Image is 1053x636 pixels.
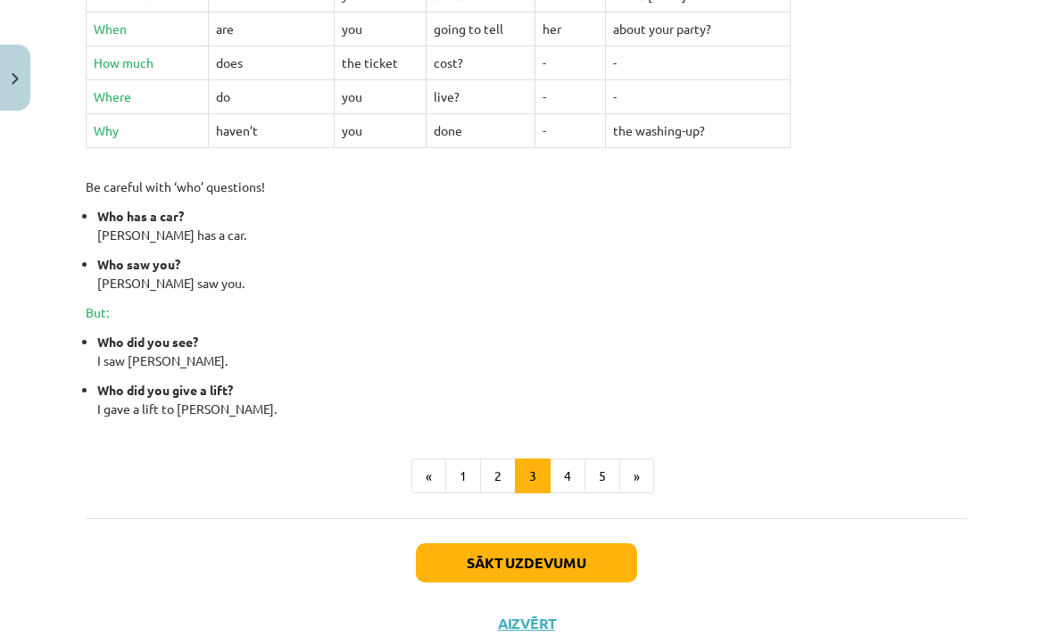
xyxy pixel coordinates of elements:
td: do [208,79,335,113]
p: I gave a lift to [PERSON_NAME]. [97,381,967,418]
p: [PERSON_NAME] saw you. [97,255,967,293]
button: » [619,458,654,494]
td: the washing-up? [606,113,791,147]
button: « [411,458,446,494]
button: 2 [480,458,516,494]
td: - [606,79,791,113]
button: 1 [445,458,481,494]
td: haven’t [208,113,335,147]
button: 3 [515,458,551,494]
p: Be careful with ‘who’ questions! [86,178,967,196]
td: you [335,113,427,147]
button: 5 [585,458,620,494]
td: cost? [427,45,535,79]
td: - [535,45,606,79]
td: are [208,12,335,45]
strong: Who did you see? [97,334,198,350]
td: done [427,113,535,147]
nav: Page navigation example [86,458,967,494]
span: But: [86,304,109,320]
td: about your party? [606,12,791,45]
strong: Who saw you? [97,256,180,272]
span: How much [94,54,153,70]
p: I saw [PERSON_NAME]. [97,333,967,370]
button: Sākt uzdevumu [416,543,637,582]
td: her [535,12,606,45]
td: does [208,45,335,79]
span: When [94,21,127,37]
td: you [335,12,427,45]
td: you [335,79,427,113]
td: going to tell [427,12,535,45]
img: icon-close-lesson-0947bae3869378f0d4975bcd49f059093ad1ed9edebbc8119c70593378902aed.svg [12,73,19,85]
button: 4 [550,458,585,494]
td: live? [427,79,535,113]
button: Aizvērt [493,615,560,632]
strong: Who did you give a lift? [97,382,233,398]
td: - [535,79,606,113]
td: - [606,45,791,79]
td: - [535,113,606,147]
p: [PERSON_NAME] has a car. [97,207,967,244]
td: the ticket [335,45,427,79]
span: Why [94,122,119,138]
strong: Who has a car? [97,208,184,224]
span: Where [94,88,131,104]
